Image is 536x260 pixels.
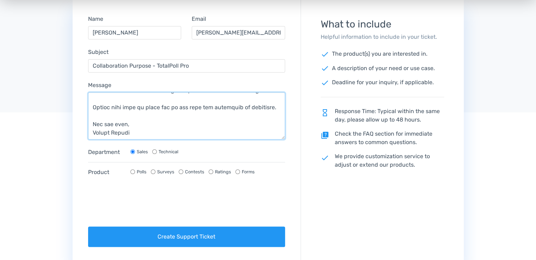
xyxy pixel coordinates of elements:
[321,109,329,117] span: hourglass_empty
[88,191,195,218] iframe: reCAPTCHA
[321,78,444,87] p: Deadline for your inquiry, if applicable.
[321,154,329,162] span: check
[137,148,148,155] label: Sales
[321,64,329,73] span: check
[88,168,123,177] label: Product
[185,168,204,175] label: Contests
[137,168,147,175] label: Polls
[88,26,181,39] input: Name...
[88,15,103,23] label: Name
[88,59,285,73] input: Subject...
[88,81,111,89] label: Message
[215,168,231,175] label: Ratings
[242,168,255,175] label: Forms
[321,19,444,30] h3: What to include
[321,50,444,58] p: The product(s) you are interested in.
[321,130,444,147] p: Check the FAQ section for immediate answers to common questions.
[192,15,206,23] label: Email
[321,64,444,73] p: A description of your need or use case.
[321,79,329,87] span: check
[321,33,444,41] p: Helpful information to include in your ticket.
[88,48,109,56] label: Subject
[192,26,285,39] input: Email...
[159,148,178,155] label: Technical
[157,168,174,175] label: Surveys
[321,131,329,140] span: quiz
[321,50,329,58] span: check
[88,148,123,156] label: Department
[88,227,285,247] button: Create Support Ticket
[321,107,444,124] p: Response Time: Typical within the same day, please allow up to 48 hours.
[321,152,444,169] p: We provide customization service to adjust or extend our products.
